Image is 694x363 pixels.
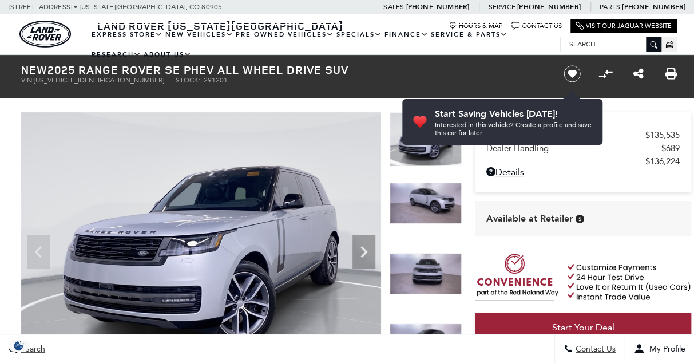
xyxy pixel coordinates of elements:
button: Save vehicle [560,65,585,83]
a: Hours & Map [449,22,503,30]
section: Click to Open Cookie Consent Modal [6,340,32,352]
nav: Main Navigation [90,25,560,65]
a: Pre-Owned Vehicles [235,25,335,45]
span: Stock: [176,76,200,84]
a: [PHONE_NUMBER] [406,2,469,11]
span: L291201 [200,76,228,84]
img: Opt-Out Icon [6,340,32,352]
span: VIN: [21,76,34,84]
a: Service & Parts [430,25,509,45]
a: Print this New 2025 Range Rover SE PHEV All Wheel Drive SUV [665,67,677,81]
a: Land Rover [US_STATE][GEOGRAPHIC_DATA] [90,19,350,33]
h1: 2025 Range Rover SE PHEV All Wheel Drive SUV [21,64,545,76]
span: $135,535 [645,130,680,140]
a: MSRP $135,535 [486,130,680,140]
a: Details [486,167,680,177]
div: Next [352,235,375,269]
span: My Profile [645,344,685,354]
strong: New [21,62,47,77]
a: [STREET_ADDRESS] • [US_STATE][GEOGRAPHIC_DATA], CO 80905 [9,3,222,11]
span: $136,224 [645,156,680,167]
a: land-rover [19,21,71,48]
a: Start Your Deal [475,313,691,342]
a: [PHONE_NUMBER] [622,2,685,11]
span: Sales [383,3,404,11]
span: Parts [600,3,620,11]
div: Vehicle is in stock and ready for immediate delivery. Due to demand, availability is subject to c... [576,215,584,223]
a: Research [90,45,142,65]
a: Finance [383,25,430,45]
a: Contact Us [511,22,562,30]
img: Land Rover [19,21,71,48]
img: New 2025 Hakuba Silver LAND ROVER SE PHEV image 1 [390,112,462,167]
img: New 2025 Hakuba Silver LAND ROVER SE PHEV image 3 [390,253,462,294]
a: Specials [335,25,383,45]
span: Service [488,3,515,11]
span: Available at Retailer [486,212,573,225]
span: MSRP [486,130,645,140]
button: Open user profile menu [625,334,694,363]
a: Share this New 2025 Range Rover SE PHEV All Wheel Drive SUV [633,67,643,81]
a: [PHONE_NUMBER] [517,2,581,11]
a: $136,224 [486,156,680,167]
a: Visit Our Jaguar Website [576,22,672,30]
img: New 2025 Hakuba Silver LAND ROVER SE PHEV image 2 [390,183,462,224]
span: Contact Us [573,344,616,354]
button: Compare Vehicle [597,65,614,82]
input: Search [561,37,661,51]
span: [US_VEHICLE_IDENTIFICATION_NUMBER] [34,76,164,84]
a: New Vehicles [164,25,235,45]
span: Dealer Handling [486,143,661,153]
a: EXPRESS STORE [90,25,164,45]
span: Start Your Deal [552,322,614,333]
span: $689 [661,143,680,153]
span: Land Rover [US_STATE][GEOGRAPHIC_DATA] [97,19,343,33]
a: About Us [142,45,193,65]
a: Dealer Handling $689 [486,143,680,153]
